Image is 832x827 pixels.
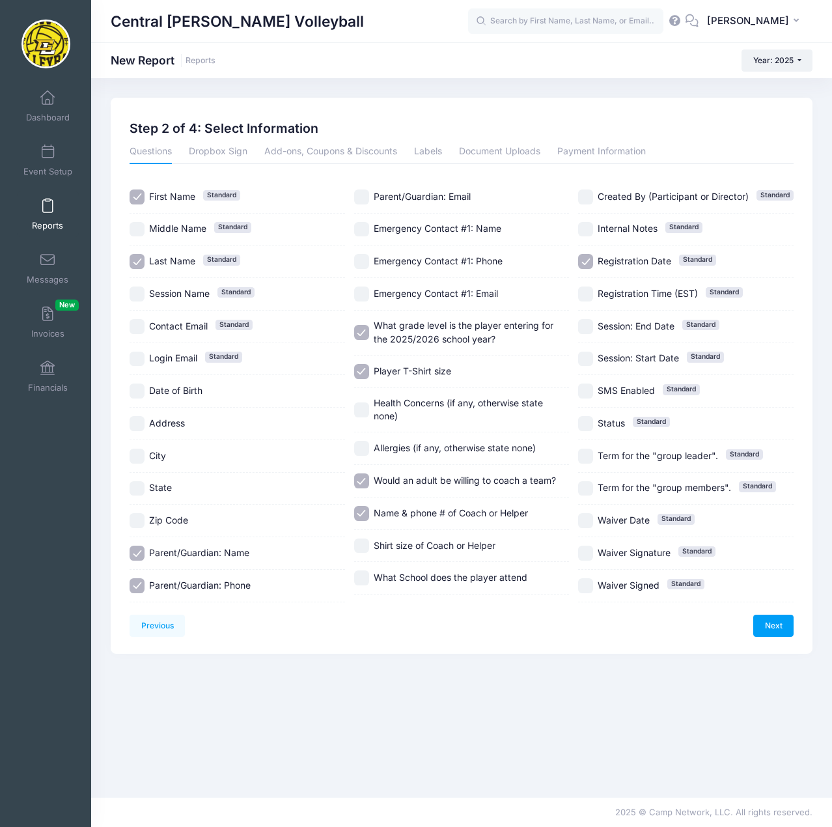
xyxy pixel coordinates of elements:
h1: New Report [111,53,215,67]
input: What grade level is the player entering for the 2025/2026 school year? [354,325,369,340]
input: Created By (Participant or Director)Standard [578,189,593,204]
span: Event Setup [23,166,72,177]
input: Parent/Guardian: Phone [130,578,145,593]
input: What School does the player attend [354,570,369,585]
a: Next [753,615,794,637]
button: Year: 2025 [742,49,812,72]
span: [PERSON_NAME] [707,14,789,28]
span: Shirt size of Coach or Helper [374,540,495,551]
span: SMS Enabled [598,385,655,396]
span: Standard [633,417,670,427]
a: Messages [17,245,79,291]
span: Login Email [149,352,197,363]
span: Standard [665,222,702,232]
input: SMS EnabledStandard [578,384,593,399]
input: Registration DateStandard [578,254,593,269]
input: Emergency Contact #1: Name [354,222,369,237]
input: Middle NameStandard [130,222,145,237]
span: Status [598,417,625,428]
span: Reports [32,220,63,231]
span: Dashboard [26,112,70,123]
span: Waiver Signature [598,547,671,558]
a: Event Setup [17,137,79,183]
a: Questions [130,141,172,164]
input: Registration Time (EST)Standard [578,287,593,301]
span: Middle Name [149,223,206,234]
span: Parent/Guardian: Phone [149,580,251,591]
span: Player T-Shirt size [374,365,451,376]
span: Standard [706,287,743,298]
input: First NameStandard [130,189,145,204]
input: State [130,481,145,496]
input: Waiver SignedStandard [578,578,593,593]
span: Session: End Date [598,320,674,331]
span: Waiver Date [598,514,650,526]
input: Session NameStandard [130,287,145,301]
span: Created By (Participant or Director) [598,191,749,202]
span: Standard [679,255,716,265]
input: Term for the "group members".Standard [578,481,593,496]
span: 2025 © Camp Network, LLC. All rights reserved. [615,807,812,817]
span: State [149,482,172,493]
span: Session Name [149,288,210,299]
a: Financials [17,354,79,399]
img: Central Lee Volleyball [21,20,70,68]
span: Standard [215,320,253,330]
h1: Central [PERSON_NAME] Volleyball [111,7,364,36]
span: Standard [203,255,240,265]
input: Session: End DateStandard [578,319,593,334]
input: Internal NotesStandard [578,222,593,237]
a: Labels [414,141,442,164]
span: New [55,300,79,311]
span: Date of Birth [149,385,202,396]
span: Standard [658,514,695,524]
input: Emergency Contact #1: Phone [354,254,369,269]
span: Invoices [31,328,64,339]
span: Would an adult be willing to coach a team? [374,475,556,486]
a: Dropbox Sign [189,141,247,164]
span: Last Name [149,255,195,266]
span: Internal Notes [598,223,658,234]
span: Financials [28,382,68,393]
span: Parent/Guardian: Email [374,191,471,202]
input: Zip Code [130,513,145,528]
a: Reports [186,56,215,66]
span: Term for the "group members". [598,482,731,493]
input: Waiver SignatureStandard [578,546,593,561]
span: Emergency Contact #1: Name [374,223,501,234]
a: Dashboard [17,83,79,129]
span: Standard [217,287,255,298]
span: Standard [663,384,700,395]
input: Date of Birth [130,384,145,399]
span: First Name [149,191,195,202]
span: Name & phone # of Coach or Helper [374,507,528,518]
span: Standard [739,481,776,492]
span: Allergies (if any, otherwise state none) [374,442,536,453]
span: City [149,450,166,461]
span: Standard [726,449,763,460]
h2: Step 2 of 4: Select Information [130,121,318,136]
span: Standard [214,222,251,232]
input: Allergies (if any, otherwise state none) [354,441,369,456]
span: Term for the "group leader". [598,450,718,461]
span: Session: Start Date [598,352,679,363]
input: City [130,449,145,464]
span: Contact Email [149,320,208,331]
input: Would an adult be willing to coach a team? [354,473,369,488]
input: Emergency Contact #1: Email [354,287,369,301]
input: Health Concerns (if any, otherwise state none) [354,402,369,417]
button: [PERSON_NAME] [699,7,812,36]
span: Standard [687,352,724,362]
span: Emergency Contact #1: Email [374,288,498,299]
input: StatusStandard [578,416,593,431]
span: Parent/Guardian: Name [149,547,249,558]
input: Login EmailStandard [130,352,145,367]
input: Last NameStandard [130,254,145,269]
span: What grade level is the player entering for the 2025/2026 school year? [374,320,553,344]
span: Standard [203,190,240,201]
a: Previous [130,615,185,637]
input: Player T-Shirt size [354,364,369,379]
span: Messages [27,274,68,285]
span: Zip Code [149,514,188,526]
span: Standard [205,352,242,362]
